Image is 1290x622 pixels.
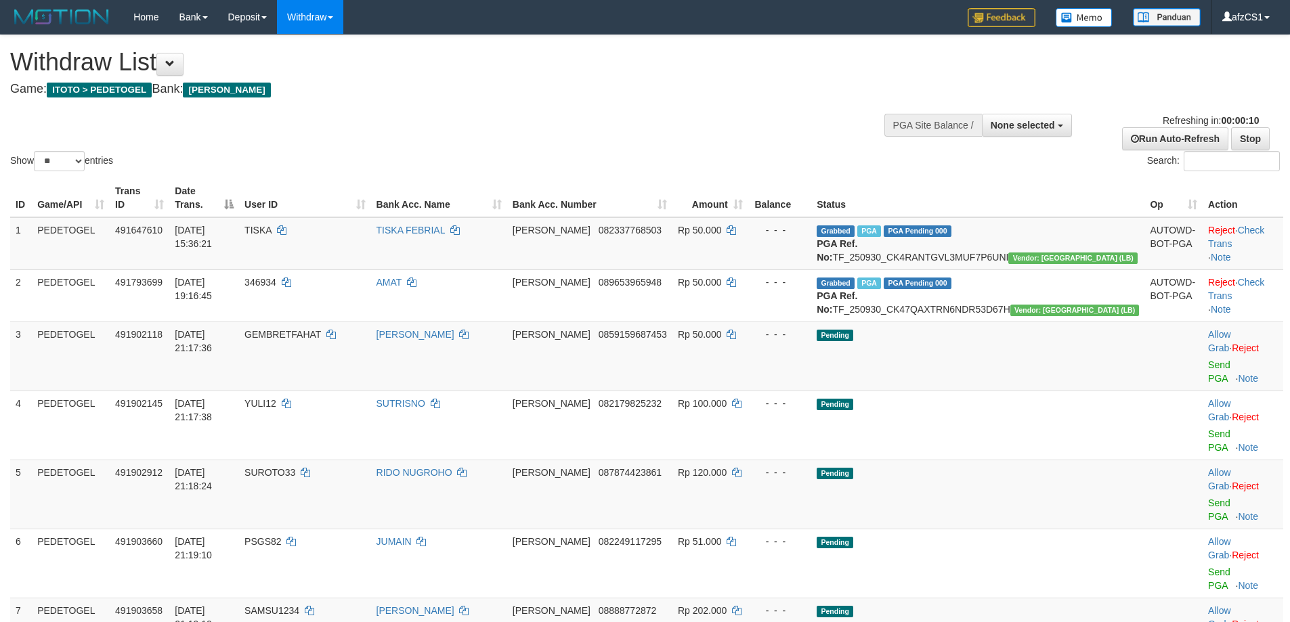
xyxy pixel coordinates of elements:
input: Search: [1184,151,1280,171]
span: Copy 089653965948 to clipboard [599,277,662,288]
span: Grabbed [817,225,855,237]
img: Feedback.jpg [968,8,1035,27]
a: Send PGA [1208,567,1230,591]
img: panduan.png [1133,8,1201,26]
td: PEDETOGEL [32,321,110,391]
span: Copy 082337768503 to clipboard [599,225,662,236]
a: AMAT [377,277,402,288]
span: Marked by afzCS1 [857,277,881,289]
td: TF_250930_CK47QAXTRN6NDR53D67H [811,269,1144,321]
span: Rp 50.000 [678,329,722,340]
span: [DATE] 21:18:24 [175,467,212,491]
a: [PERSON_NAME] [377,605,454,616]
span: YULI12 [244,398,276,409]
a: Send PGA [1208,497,1230,522]
a: Reject [1232,550,1259,560]
td: PEDETOGEL [32,217,110,270]
a: JUMAIN [377,536,412,547]
span: · [1208,398,1232,422]
span: Copy 087874423861 to clipboard [599,467,662,478]
a: Reject [1208,225,1235,236]
span: Copy 082179825232 to clipboard [599,398,662,409]
span: Rp 120.000 [678,467,727,478]
span: Pending [817,606,853,617]
a: Reject [1208,277,1235,288]
th: Amount: activate to sort column ascending [672,179,748,217]
td: · [1203,529,1283,598]
div: - - - [754,328,806,341]
th: Action [1203,179,1283,217]
a: Send PGA [1208,359,1230,384]
span: 491793699 [115,277,163,288]
span: PGA Pending [884,277,951,289]
a: Stop [1231,127,1270,150]
span: Vendor URL: https://dashboard.q2checkout.com/secure [1010,305,1140,316]
span: [PERSON_NAME] [513,605,590,616]
th: Balance [748,179,811,217]
td: 2 [10,269,32,321]
span: None selected [991,120,1055,131]
a: Note [1211,252,1231,263]
span: Grabbed [817,277,855,289]
th: User ID: activate to sort column ascending [239,179,370,217]
span: [DATE] 19:16:45 [175,277,212,301]
a: Reject [1232,481,1259,491]
span: Rp 100.000 [678,398,727,409]
div: - - - [754,397,806,410]
a: TISKA FEBRIAL [377,225,445,236]
span: GEMBRETFAHAT [244,329,321,340]
img: MOTION_logo.png [10,7,113,27]
a: Note [1238,373,1258,384]
td: · · [1203,269,1283,321]
span: [PERSON_NAME] [513,536,590,547]
a: Note [1238,511,1258,522]
a: Reject [1232,342,1259,353]
span: 491902145 [115,398,163,409]
span: Copy 0859159687453 to clipboard [599,329,667,340]
span: Copy 082249117295 to clipboard [599,536,662,547]
a: Allow Grab [1208,536,1230,560]
div: - - - [754,466,806,479]
a: Allow Grab [1208,398,1230,422]
a: Check Trans [1208,277,1264,301]
td: PEDETOGEL [32,529,110,598]
a: SUTRISNO [377,398,425,409]
th: Game/API: activate to sort column ascending [32,179,110,217]
span: [PERSON_NAME] [513,329,590,340]
div: - - - [754,223,806,237]
span: 491903658 [115,605,163,616]
div: - - - [754,604,806,617]
span: 346934 [244,277,276,288]
h4: Game: Bank: [10,83,846,96]
h1: Withdraw List [10,49,846,76]
span: Rp 202.000 [678,605,727,616]
th: Op: activate to sort column ascending [1144,179,1203,217]
span: [PERSON_NAME] [513,277,590,288]
a: RIDO NUGROHO [377,467,452,478]
span: · [1208,536,1232,560]
strong: 00:00:10 [1221,115,1259,126]
td: · [1203,391,1283,460]
td: AUTOWD-BOT-PGA [1144,269,1203,321]
div: - - - [754,275,806,289]
th: ID [10,179,32,217]
a: Note [1238,580,1258,591]
span: [PERSON_NAME] [183,83,270,97]
span: Pending [817,537,853,548]
td: 6 [10,529,32,598]
span: SAMSU1234 [244,605,299,616]
span: · [1208,329,1232,353]
th: Bank Acc. Number: activate to sort column ascending [507,179,672,217]
span: Pending [817,399,853,410]
td: 5 [10,460,32,529]
th: Date Trans.: activate to sort column descending [169,179,239,217]
span: [DATE] 21:19:10 [175,536,212,560]
span: [PERSON_NAME] [513,467,590,478]
b: PGA Ref. No: [817,238,857,263]
td: AUTOWD-BOT-PGA [1144,217,1203,270]
span: SUROTO33 [244,467,295,478]
span: Pending [817,330,853,341]
div: PGA Site Balance / [884,114,982,137]
th: Trans ID: activate to sort column ascending [110,179,169,217]
td: 3 [10,321,32,391]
